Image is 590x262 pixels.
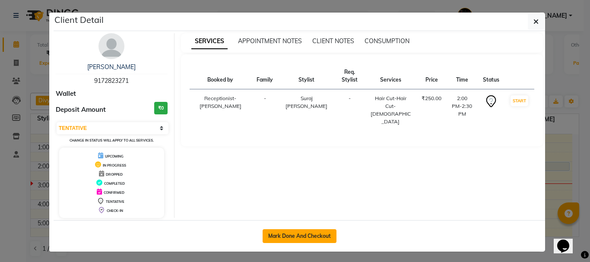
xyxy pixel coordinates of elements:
[103,163,126,167] span: IN PROGRESS
[56,105,106,115] span: Deposit Amount
[251,89,278,131] td: -
[370,95,411,126] div: Hair Cut-Hair Cut-[DEMOGRAPHIC_DATA]
[365,37,409,45] span: CONSUMPTION
[554,227,581,253] iframe: chat widget
[278,63,334,89] th: Stylist
[447,89,478,131] td: 2:00 PM-2:30 PM
[190,89,252,131] td: Receptionist- [PERSON_NAME]
[238,37,302,45] span: APPOINTMENT NOTES
[54,13,104,26] h5: Client Detail
[98,33,124,59] img: avatar
[335,63,365,89] th: Req. Stylist
[312,37,354,45] span: CLIENT NOTES
[104,181,125,186] span: COMPLETED
[87,63,136,71] a: [PERSON_NAME]
[251,63,278,89] th: Family
[56,89,76,99] span: Wallet
[285,95,327,109] span: Suraj [PERSON_NAME]
[365,63,416,89] th: Services
[94,77,129,85] span: 9172823271
[191,34,228,49] span: SERVICES
[154,102,168,114] h3: ₹0
[511,95,528,106] button: START
[190,63,252,89] th: Booked by
[422,95,441,102] div: ₹250.00
[106,199,124,204] span: TENTATIVE
[478,63,504,89] th: Status
[105,154,124,158] span: UPCOMING
[104,190,124,195] span: CONFIRMED
[106,172,123,177] span: DROPPED
[70,138,154,142] small: Change in status will apply to all services.
[107,208,123,213] span: CHECK-IN
[447,63,478,89] th: Time
[416,63,447,89] th: Price
[335,89,365,131] td: -
[263,229,336,243] button: Mark Done And Checkout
